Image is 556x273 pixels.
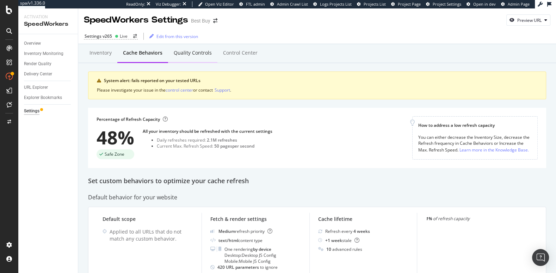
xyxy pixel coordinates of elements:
div: Edit from this version [156,33,198,39]
div: Percentage of Refresh Capacity [97,116,168,122]
div: Cache lifetime [318,216,409,223]
a: Explorer Bookmarks [24,94,73,101]
div: Viz Debugger: [156,1,181,7]
div: Explorer Bookmarks [24,94,62,101]
div: Daily refreshes required: [157,137,272,143]
span: Safe Zone [105,152,124,156]
b: text/html [218,237,238,243]
strong: 1% [426,216,432,222]
a: FTL admin [239,1,265,7]
div: success label [97,149,134,159]
div: Quality Controls [174,49,212,56]
div: 50 pages per second [214,143,254,149]
div: Default behavior for your website [88,193,546,201]
div: Preview URL [517,17,542,23]
a: URL Explorer [24,84,73,91]
div: refresh priority [218,228,272,234]
div: How to address a low refresh capacity [418,122,532,128]
span: Project Page [398,1,421,7]
div: Settings v265 [85,33,112,39]
div: System alert: fails reported on your tested URLs [104,77,537,84]
div: Render Quality [24,60,51,68]
div: Cache behaviors [123,49,162,56]
a: Projects List [357,1,386,7]
div: stale [325,237,359,243]
a: Admin Page [501,1,530,7]
div: You can either decrease the Inventory Size, decrease the Refresh frequency in Cache Behaviors or ... [418,134,532,154]
div: content type [218,237,262,243]
b: 10 [326,246,331,252]
a: Render Quality [24,60,73,68]
div: 2.1M refreshes [207,137,237,143]
div: of refresh capacity [426,216,516,222]
div: Settings [24,107,39,115]
span: Projects List [364,1,386,7]
a: Delivery Center [24,70,73,78]
span: Admin Crawl List [277,1,308,7]
a: Logs Projects List [313,1,352,7]
div: Inventory [89,49,112,56]
div: advanced rules [326,246,362,252]
div: Open Intercom Messenger [532,249,549,266]
span: FTL admin [246,1,265,7]
button: Preview URL [506,14,550,26]
div: Delivery Center [24,70,52,78]
button: Edit from this version [147,31,198,42]
div: Best Buy [191,17,210,24]
div: Activation [24,14,72,20]
div: Please investigate your issue in the or contact . [97,87,537,93]
a: Project Settings [426,1,461,7]
div: Control Center [223,49,258,56]
div: All your inventory should be refreshed with the current settings [143,128,272,134]
span: Admin Page [508,1,530,7]
div: to ignore [217,264,278,270]
b: 420 URL parameters [217,264,260,270]
a: Learn more in the Knowledge Base. [459,146,529,154]
div: Set custom behaviors to optimize your cache refresh [88,176,546,186]
a: Overview [24,40,73,47]
a: Inventory Monitoring [24,50,73,57]
div: Default scope [103,216,193,223]
a: Open in dev [467,1,496,7]
div: Refresh every [325,228,370,234]
div: Live [120,33,128,39]
div: Inventory Monitoring [24,50,63,57]
span: Logs Projects List [320,1,352,7]
button: control center [166,87,193,93]
a: Open Viz Editor [198,1,234,7]
a: Project Page [391,1,421,7]
div: URL Explorer [24,84,48,91]
b: by device [253,246,271,252]
a: Settings [24,107,73,115]
div: warning banner [88,72,546,99]
div: Current Max. Refresh Speed: [157,143,272,149]
div: Fetch & render settings [210,216,301,223]
img: j32suk7ufU7viAAAAAElFTkSuQmCC [210,229,215,233]
div: 48% [97,128,134,147]
button: Support [215,87,230,93]
div: SpeedWorkers [24,20,72,28]
div: Applied to all URLs that do not match any custom behavior. [110,228,193,242]
b: + 1 week [325,237,342,243]
div: One rendering Desktop: Desktop JS Config Mobile: Mobile JS Config [224,246,276,264]
div: SpeedWorkers Settings [84,14,188,26]
div: ReadOnly: [126,1,145,7]
b: 4 weeks [353,228,370,234]
div: Overview [24,40,41,47]
span: Open in dev [473,1,496,7]
div: arrow-right-arrow-left [133,34,137,38]
span: Open Viz Editor [205,1,234,7]
b: Medium [218,228,235,234]
a: Admin Crawl List [270,1,308,7]
div: arrow-right-arrow-left [213,18,217,23]
span: Project Settings [433,1,461,7]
